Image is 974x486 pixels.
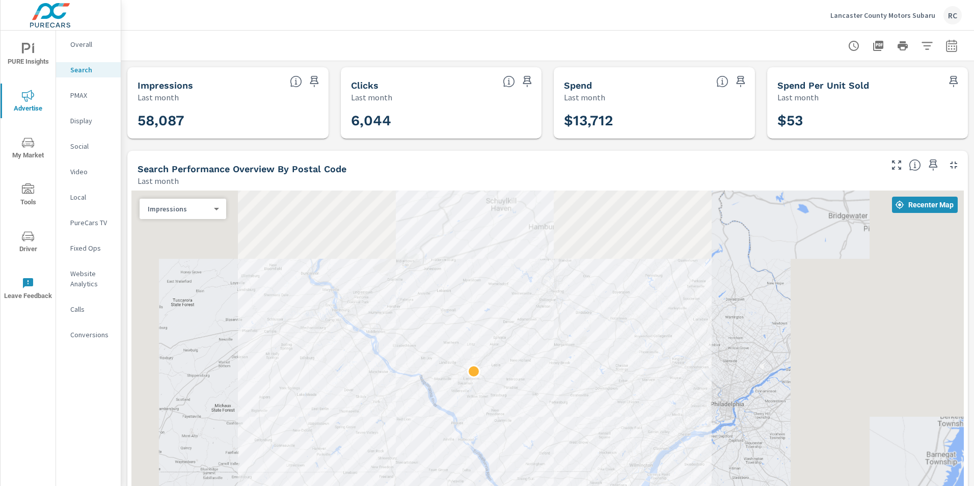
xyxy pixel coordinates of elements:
[830,11,935,20] p: Lancaster County Motors Subaru
[70,192,113,202] p: Local
[519,73,535,90] span: Save this to your personalized report
[892,36,913,56] button: Print Report
[351,112,532,129] h3: 6,044
[351,80,378,91] h5: Clicks
[138,164,346,174] h5: Search Performance Overview By Postal Code
[56,327,121,342] div: Conversions
[70,330,113,340] p: Conversions
[564,112,745,129] h3: $13,712
[716,75,728,88] span: The amount of money spent on advertising during the period.
[892,197,958,213] button: Recenter Map
[56,113,121,128] div: Display
[290,75,302,88] span: The number of times an ad was shown on your behalf.
[70,39,113,49] p: Overall
[888,157,905,173] button: Make Fullscreen
[925,157,941,173] span: Save this to your personalized report
[70,167,113,177] p: Video
[138,112,318,129] h3: 58,087
[56,164,121,179] div: Video
[868,36,888,56] button: "Export Report to PDF"
[777,112,958,129] h3: $53
[4,90,52,115] span: Advertise
[148,204,210,213] p: Impressions
[70,116,113,126] p: Display
[945,73,962,90] span: Save this to your personalized report
[503,75,515,88] span: The number of times an ad was clicked by a consumer.
[70,90,113,100] p: PMAX
[56,302,121,317] div: Calls
[70,304,113,314] p: Calls
[56,240,121,256] div: Fixed Ops
[777,91,819,103] p: Last month
[943,6,962,24] div: RC
[56,139,121,154] div: Social
[4,43,52,68] span: PURE Insights
[138,175,179,187] p: Last month
[917,36,937,56] button: Apply Filters
[4,230,52,255] span: Driver
[56,37,121,52] div: Overall
[56,62,121,77] div: Search
[70,141,113,151] p: Social
[909,159,921,171] span: Understand Search performance data by postal code. Individual postal codes can be selected and ex...
[140,204,218,214] div: Impressions
[564,91,605,103] p: Last month
[56,190,121,205] div: Local
[70,243,113,253] p: Fixed Ops
[896,200,954,209] span: Recenter Map
[4,277,52,302] span: Leave Feedback
[56,88,121,103] div: PMAX
[777,80,869,91] h5: Spend Per Unit Sold
[351,91,392,103] p: Last month
[70,65,113,75] p: Search
[138,80,193,91] h5: Impressions
[4,183,52,208] span: Tools
[4,137,52,161] span: My Market
[138,91,179,103] p: Last month
[1,31,56,312] div: nav menu
[733,73,749,90] span: Save this to your personalized report
[941,36,962,56] button: Select Date Range
[564,80,592,91] h5: Spend
[945,157,962,173] button: Minimize Widget
[56,215,121,230] div: PureCars TV
[56,266,121,291] div: Website Analytics
[70,268,113,289] p: Website Analytics
[306,73,322,90] span: Save this to your personalized report
[70,218,113,228] p: PureCars TV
